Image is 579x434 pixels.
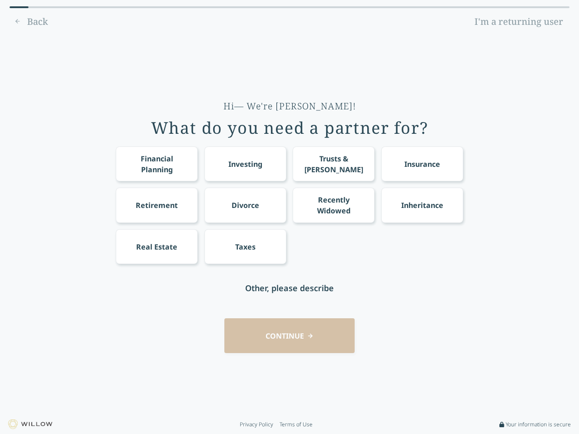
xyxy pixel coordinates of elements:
a: Terms of Use [280,421,313,428]
span: Your information is secure [506,421,571,428]
div: Real Estate [136,241,177,252]
div: Inheritance [401,200,443,211]
div: Hi— We're [PERSON_NAME]! [223,100,356,113]
img: Willow logo [8,420,52,429]
div: What do you need a partner for? [151,119,428,137]
div: Retirement [136,200,178,211]
div: Divorce [232,200,259,211]
div: Taxes [235,241,256,252]
a: I'm a returning user [468,14,570,29]
a: Privacy Policy [240,421,273,428]
div: Financial Planning [124,153,190,175]
div: Trusts & [PERSON_NAME] [301,153,366,175]
div: Other, please describe [245,282,334,294]
div: Insurance [404,159,440,170]
div: Investing [228,159,262,170]
div: Recently Widowed [301,194,366,216]
div: 0% complete [9,6,28,8]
